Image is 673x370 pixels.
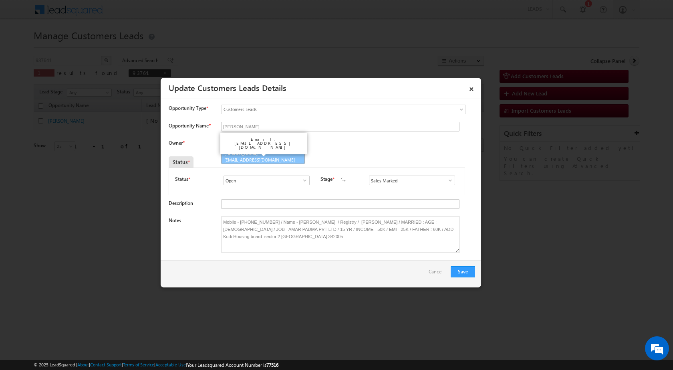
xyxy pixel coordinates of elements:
[169,82,286,93] a: Update Customers Leads Details
[155,362,186,367] a: Acceptable Use
[221,105,466,114] a: Customers Leads
[109,247,145,258] em: Start Chat
[429,266,447,281] a: Cancel
[77,362,89,367] a: About
[42,42,135,53] div: Chat with us now
[298,176,308,184] a: Show All Items
[123,362,154,367] a: Terms of Service
[443,176,453,184] a: Show All Items
[222,106,433,113] span: Customers Leads
[14,42,34,53] img: d_60004797649_company_0_60004797649
[224,157,296,163] span: [EMAIL_ADDRESS][DOMAIN_NAME]
[187,362,278,368] span: Your Leadsquared Account Number is
[266,362,278,368] span: 77516
[320,176,332,183] label: Stage
[175,176,188,183] label: Status
[169,200,193,206] label: Description
[369,176,455,185] input: Type to Search
[169,217,181,223] label: Notes
[224,176,310,185] input: Type to Search
[169,156,193,168] div: Status
[224,135,304,151] div: Email: [EMAIL_ADDRESS][DOMAIN_NAME]
[169,140,184,146] label: Owner
[169,105,206,112] span: Opportunity Type
[451,266,475,277] button: Save
[131,4,151,23] div: Minimize live chat window
[90,362,122,367] a: Contact Support
[169,123,210,129] label: Opportunity Name
[465,81,478,95] a: ×
[34,361,278,369] span: © 2025 LeadSquared | | | | |
[10,74,146,240] textarea: Type your message and hit 'Enter'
